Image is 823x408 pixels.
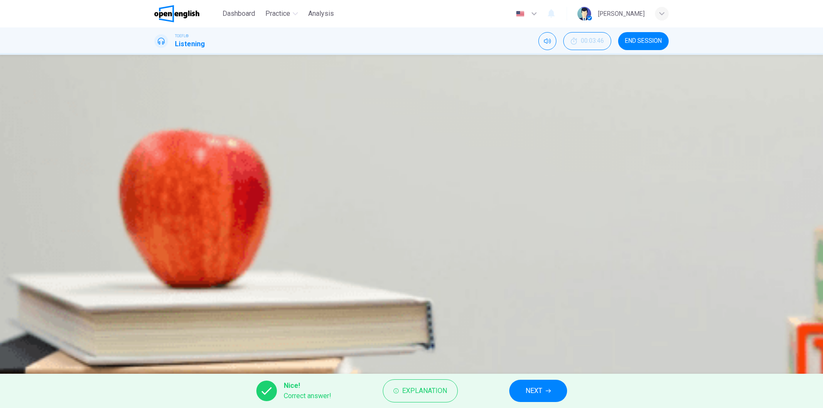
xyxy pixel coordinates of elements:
div: [PERSON_NAME] [598,9,645,19]
span: Practice [265,9,290,19]
a: OpenEnglish logo [154,5,219,22]
span: NEXT [526,385,542,397]
span: Correct answer! [284,391,331,401]
div: Hide [563,32,611,50]
div: Mute [538,32,556,50]
button: NEXT [509,380,567,402]
button: 00:03:46 [563,32,611,50]
span: END SESSION [625,38,662,45]
span: Explanation [402,385,447,397]
span: Dashboard [222,9,255,19]
h1: Listening [175,39,205,49]
img: en [515,11,526,17]
span: Analysis [308,9,334,19]
img: OpenEnglish logo [154,5,199,22]
span: 00:03:46 [581,38,604,45]
button: Practice [262,6,301,21]
button: Explanation [383,379,458,402]
span: TOEFL® [175,33,189,39]
img: Profile picture [577,7,591,21]
button: Dashboard [219,6,258,21]
button: Analysis [305,6,337,21]
button: END SESSION [618,32,669,50]
span: Nice! [284,381,331,391]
